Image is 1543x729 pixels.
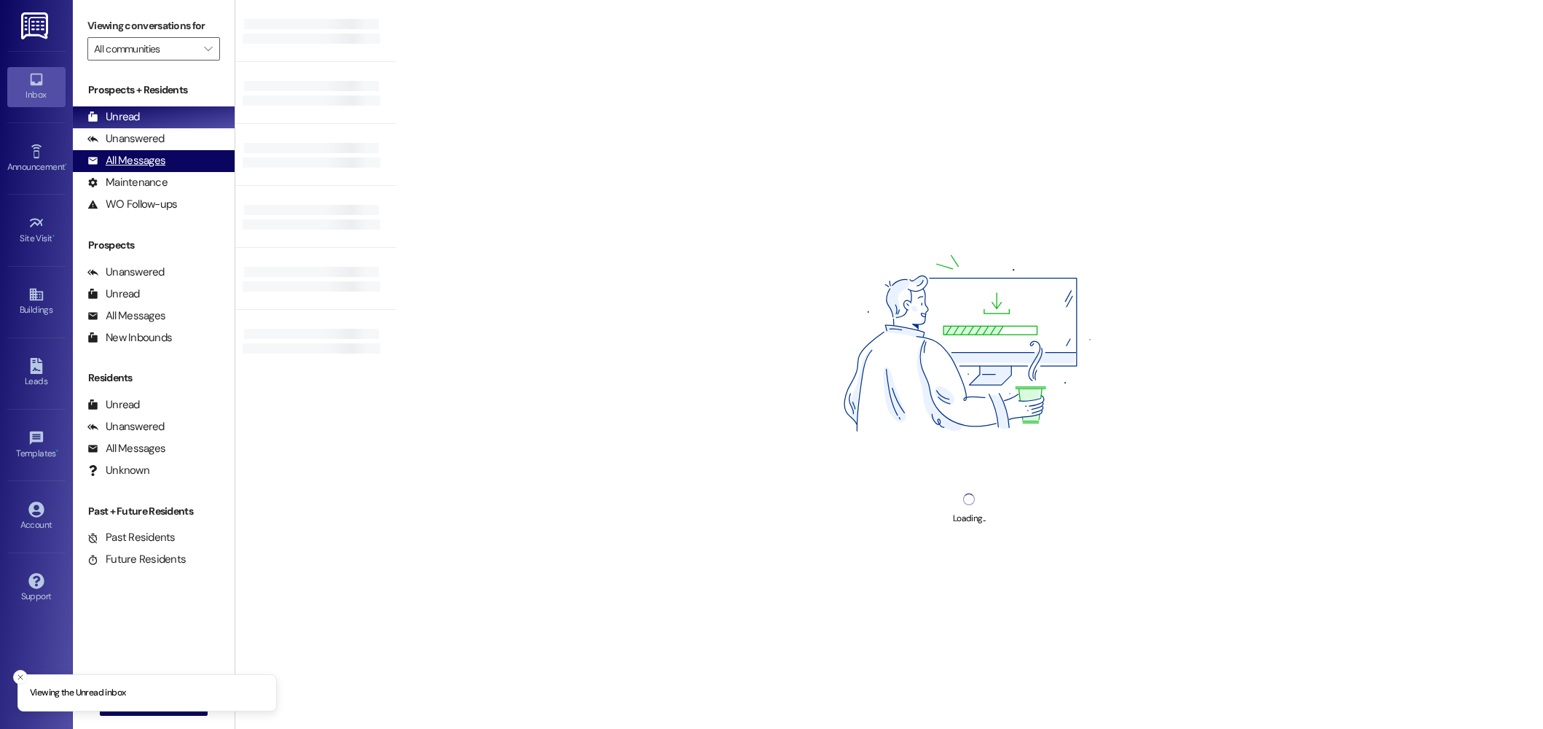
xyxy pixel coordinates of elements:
[87,131,165,147] div: Unanswered
[65,160,67,170] span: •
[73,370,235,386] div: Residents
[73,504,235,519] div: Past + Future Residents
[7,282,66,321] a: Buildings
[87,15,220,37] label: Viewing conversations for
[87,530,176,545] div: Past Residents
[87,286,140,302] div: Unread
[7,497,66,537] a: Account
[87,419,165,434] div: Unanswered
[87,330,172,346] div: New Inbounds
[7,211,66,250] a: Site Visit •
[56,446,58,456] span: •
[87,109,140,125] div: Unread
[52,231,55,241] span: •
[87,153,165,168] div: All Messages
[7,569,66,608] a: Support
[87,197,177,212] div: WO Follow-ups
[204,43,212,55] i: 
[30,687,125,700] p: Viewing the Unread inbox
[13,670,28,685] button: Close toast
[21,12,51,39] img: ResiDesk Logo
[7,426,66,465] a: Templates •
[87,308,165,324] div: All Messages
[73,82,235,98] div: Prospects + Residents
[87,265,165,280] div: Unanswered
[87,463,149,478] div: Unknown
[94,37,197,61] input: All communities
[7,354,66,393] a: Leads
[87,397,140,413] div: Unread
[7,67,66,106] a: Inbox
[953,511,986,526] div: Loading...
[73,238,235,253] div: Prospects
[87,175,168,190] div: Maintenance
[87,441,165,456] div: All Messages
[87,552,186,567] div: Future Residents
